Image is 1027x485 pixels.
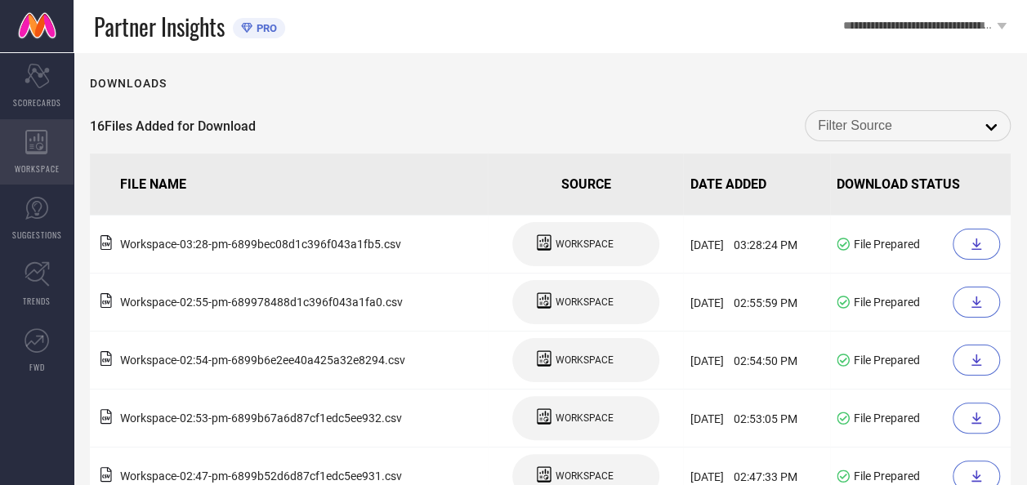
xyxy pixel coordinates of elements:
[690,296,797,309] span: [DATE] 02:55:59 PM
[953,287,1004,318] a: Download
[120,238,401,251] span: Workspace - 03:28-pm - 6899bec08d1c396f043a1fb5 .csv
[488,154,683,216] th: SOURCE
[90,118,256,134] span: 16 Files Added for Download
[953,229,1004,260] a: Download
[13,96,61,109] span: SCORECARDS
[556,470,614,482] span: WORKSPACE
[120,469,402,483] span: Workspace - 02:47-pm - 6899b52d6d87cf1edc5ee931 .csv
[556,354,614,366] span: WORKSPACE
[854,354,920,367] span: File Prepared
[690,238,797,251] span: [DATE] 03:28:24 PM
[854,469,920,483] span: File Prepared
[854,412,920,425] span: File Prepared
[854,296,920,309] span: File Prepared
[15,162,60,175] span: WORKSPACE
[23,295,51,307] span: TRENDS
[94,10,225,43] span: Partner Insights
[690,470,797,483] span: [DATE] 02:47:33 PM
[90,154,488,216] th: FILE NAME
[556,238,614,250] span: WORKSPACE
[556,412,614,424] span: WORKSPACE
[690,412,797,425] span: [DATE] 02:53:05 PM
[830,154,1011,216] th: DOWNLOAD STATUS
[683,154,829,216] th: DATE ADDED
[690,354,797,367] span: [DATE] 02:54:50 PM
[29,361,45,373] span: FWD
[953,403,1004,434] a: Download
[556,296,614,308] span: WORKSPACE
[953,345,1004,376] a: Download
[854,238,920,251] span: File Prepared
[120,412,402,425] span: Workspace - 02:53-pm - 6899b67a6d87cf1edc5ee932 .csv
[120,296,403,309] span: Workspace - 02:55-pm - 689978488d1c396f043a1fa0 .csv
[12,229,62,241] span: SUGGESTIONS
[252,22,277,34] span: PRO
[90,77,167,90] h1: Downloads
[120,354,405,367] span: Workspace - 02:54-pm - 6899b6e2ee40a425a32e8294 .csv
